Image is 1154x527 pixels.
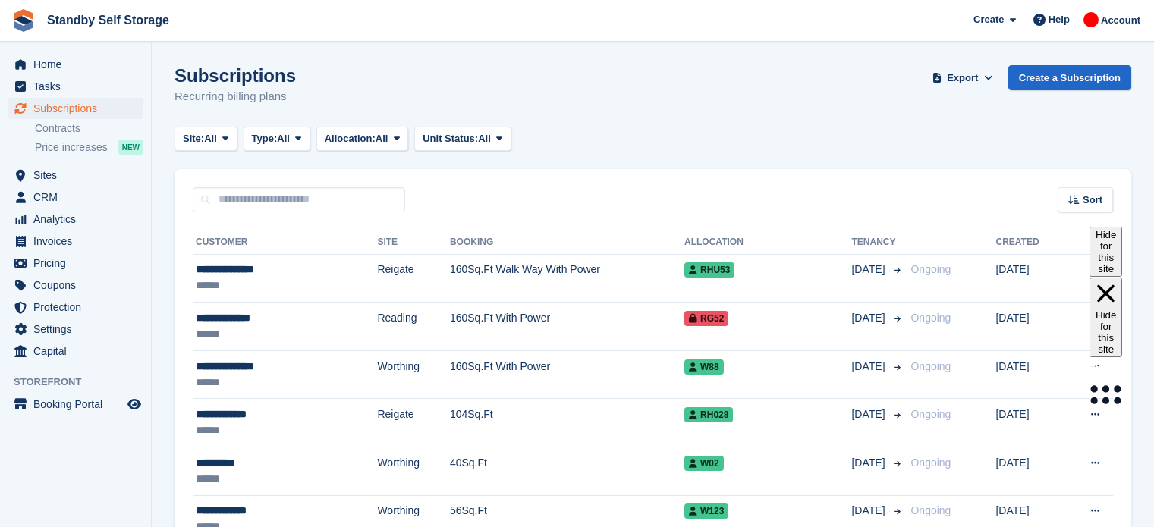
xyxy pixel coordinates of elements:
[1083,193,1102,208] span: Sort
[33,231,124,252] span: Invoices
[377,350,450,399] td: Worthing
[33,394,124,415] span: Booking Portal
[8,76,143,97] a: menu
[684,503,728,519] span: W123
[851,503,888,519] span: [DATE]
[973,12,1004,27] span: Create
[33,54,124,75] span: Home
[910,263,951,275] span: Ongoing
[12,9,35,32] img: stora-icon-8386f47178a22dfd0bd8f6a31ec36ba5ce8667c1dd55bd0f319d3a0aa187defe.svg
[1008,65,1131,90] a: Create a Subscription
[325,131,376,146] span: Allocation:
[41,8,175,33] a: Standby Self Storage
[8,394,143,415] a: menu
[35,139,143,155] a: Price increases NEW
[8,98,143,119] a: menu
[684,456,724,471] span: W02
[450,447,684,496] td: 40Sq.Ft
[910,312,951,324] span: Ongoing
[33,274,124,296] span: Coupons
[8,187,143,208] a: menu
[995,254,1063,303] td: [DATE]
[204,131,217,146] span: All
[450,254,684,303] td: 160Sq.Ft Walk Way With Power
[851,310,888,326] span: [DATE]
[423,131,478,146] span: Unit Status:
[8,340,143,362] a: menu
[33,165,124,186] span: Sites
[193,231,377,255] th: Customer
[33,76,124,97] span: Tasks
[8,253,143,274] a: menu
[450,350,684,399] td: 160Sq.Ft With Power
[684,262,734,278] span: RHU53
[8,318,143,340] a: menu
[118,140,143,155] div: NEW
[35,140,108,155] span: Price increases
[33,318,124,340] span: Settings
[478,131,491,146] span: All
[929,65,996,90] button: Export
[8,209,143,230] a: menu
[947,71,978,86] span: Export
[684,231,851,255] th: Allocation
[33,209,124,230] span: Analytics
[377,231,450,255] th: Site
[684,359,724,375] span: W88
[995,447,1063,496] td: [DATE]
[995,231,1063,255] th: Created
[450,399,684,447] td: 104Sq.Ft
[377,399,450,447] td: Reigate
[851,406,888,422] span: [DATE]
[35,121,143,136] a: Contracts
[851,455,888,471] span: [DATE]
[377,303,450,351] td: Reading
[175,127,237,152] button: Site: All
[33,98,124,119] span: Subscriptions
[1049,12,1070,27] span: Help
[244,127,310,152] button: Type: All
[995,350,1063,399] td: [DATE]
[175,65,296,86] h1: Subscriptions
[316,127,409,152] button: Allocation: All
[33,253,124,274] span: Pricing
[910,408,951,420] span: Ongoing
[910,456,951,469] span: Ongoing
[377,254,450,303] td: Reigate
[684,407,733,422] span: RH028
[851,359,888,375] span: [DATE]
[995,399,1063,447] td: [DATE]
[14,375,151,390] span: Storefront
[252,131,278,146] span: Type:
[1083,12,1099,27] img: Aaron Winter
[33,187,124,208] span: CRM
[910,504,951,516] span: Ongoing
[414,127,511,152] button: Unit Status: All
[8,296,143,318] a: menu
[684,311,728,326] span: RG52
[8,274,143,296] a: menu
[125,395,143,413] a: Preview store
[851,262,888,278] span: [DATE]
[450,303,684,351] td: 160Sq.Ft With Power
[8,54,143,75] a: menu
[8,231,143,252] a: menu
[910,360,951,372] span: Ongoing
[277,131,290,146] span: All
[450,231,684,255] th: Booking
[33,296,124,318] span: Protection
[33,340,124,362] span: Capital
[377,447,450,496] td: Worthing
[1101,13,1140,28] span: Account
[8,165,143,186] a: menu
[175,88,296,105] p: Recurring billing plans
[183,131,204,146] span: Site:
[995,303,1063,351] td: [DATE]
[851,231,904,255] th: Tenancy
[376,131,388,146] span: All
